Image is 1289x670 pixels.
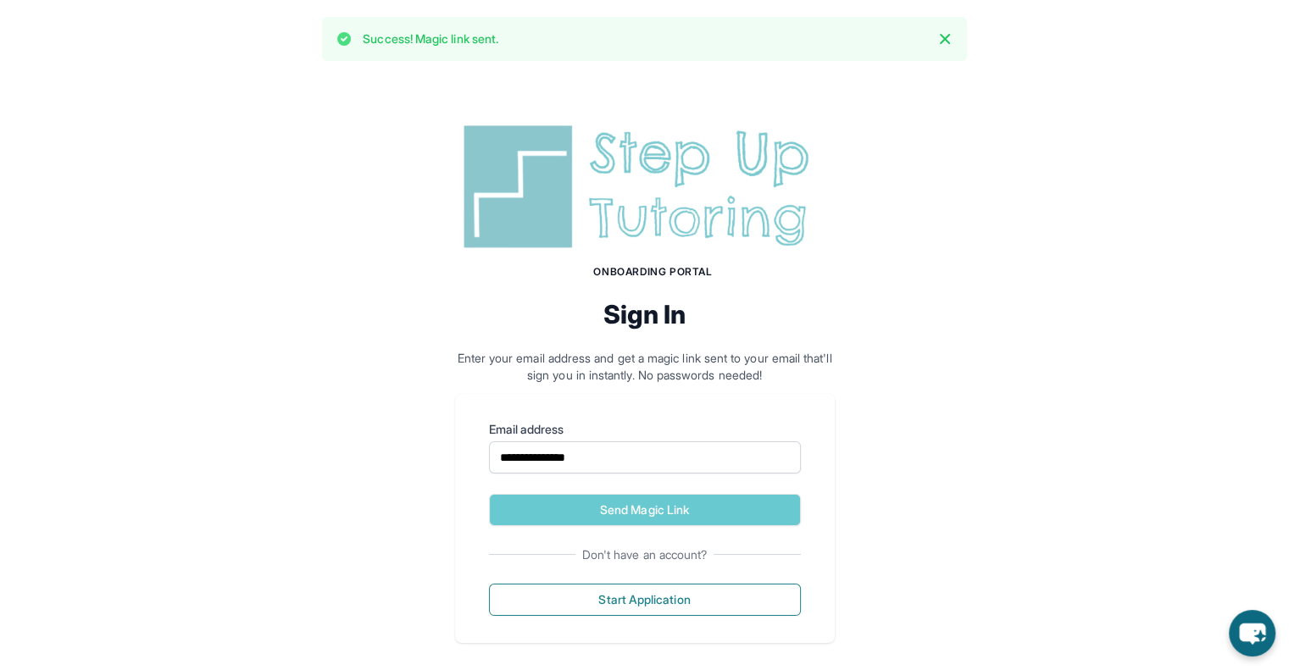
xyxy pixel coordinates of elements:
button: Start Application [489,584,801,616]
h2: Sign In [455,299,835,329]
img: Step Up Tutoring horizontal logo [455,119,835,255]
span: Don't have an account? [575,546,714,563]
h1: Onboarding Portal [472,265,835,279]
p: Enter your email address and get a magic link sent to your email that'll sign you in instantly. N... [455,350,835,384]
p: Success! Magic link sent. [363,30,498,47]
button: chat-button [1229,610,1275,656]
button: Send Magic Link [489,494,801,526]
label: Email address [489,421,801,438]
